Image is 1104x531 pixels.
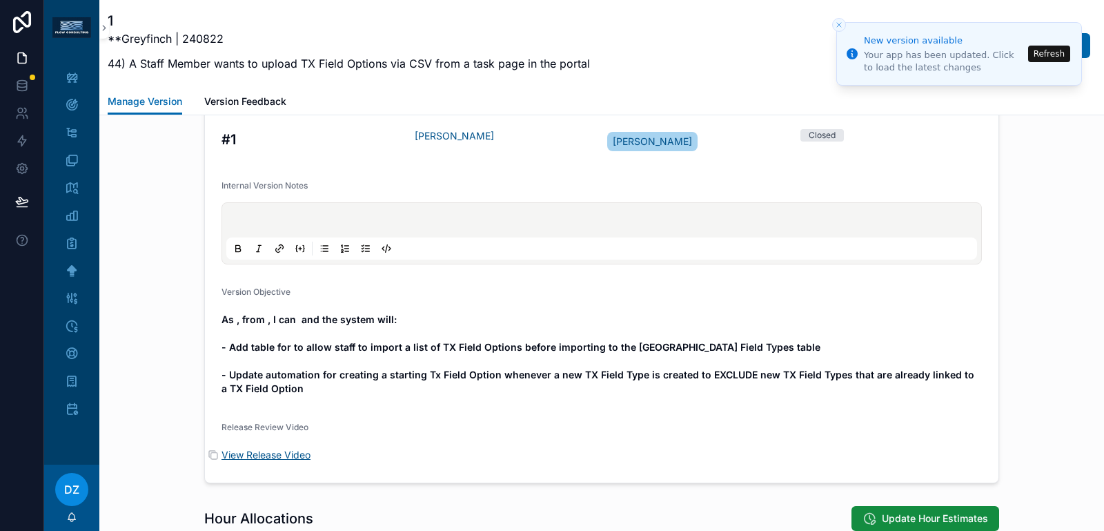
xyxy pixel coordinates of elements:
[415,129,494,143] a: [PERSON_NAME]
[221,313,977,394] strong: As , from , I can and the system will: - Add table for to allow staff to import a list of TX Fiel...
[108,89,182,115] a: Manage Version
[809,129,836,142] div: Closed
[607,132,698,151] a: [PERSON_NAME]
[108,30,590,47] p: **Greyfinch | 240822
[108,95,182,108] span: Manage Version
[64,481,79,498] span: DZ
[864,49,1024,74] div: Your app has been updated. Click to load the latest changes
[221,129,404,150] h3: #1
[1028,46,1070,62] button: Refresh
[108,11,590,30] h1: 1
[204,509,313,528] h1: Hour Allocations
[221,449,310,461] a: View Release Video
[204,95,286,108] span: Version Feedback
[221,180,308,191] span: Internal Version Notes
[613,135,692,148] span: [PERSON_NAME]
[44,55,99,439] div: scrollable content
[221,422,308,432] span: Release Review Video
[108,55,590,72] p: 44) A Staff Member wants to upload TX Field Options via CSV from a task page in the portal
[864,34,1024,48] div: New version available
[221,287,290,297] span: Version Objective
[882,512,988,525] span: Update Hour Estimates
[851,506,999,531] button: Update Hour Estimates
[204,89,286,117] a: Version Feedback
[52,17,91,38] img: App logo
[832,18,846,32] button: Close toast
